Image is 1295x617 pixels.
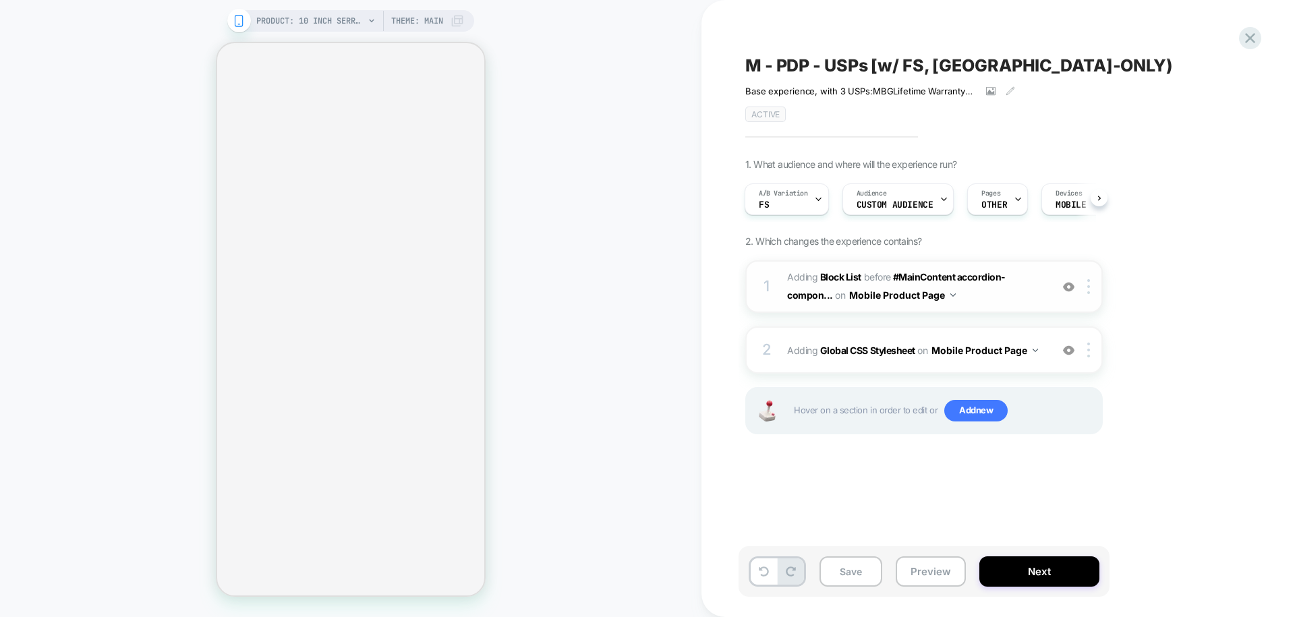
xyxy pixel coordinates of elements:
span: 1. What audience and where will the experience run? [745,158,956,170]
span: 2. Which changes the experience contains? [745,235,921,247]
span: ACTIVE [745,107,786,122]
span: M - PDP - USPs [w/ FS, [GEOGRAPHIC_DATA]-ONLY) [745,55,1173,76]
span: Custom Audience [857,200,933,210]
img: Joystick [753,401,780,421]
span: PRODUCT: 10 inch Serrated Knife [256,10,364,32]
img: down arrow [950,293,956,297]
button: Save [819,556,882,587]
span: Pages [981,189,1000,198]
span: A/B Variation [759,189,808,198]
span: Audience [857,189,887,198]
span: Devices [1056,189,1082,198]
span: Hover on a section in order to edit or [794,400,1095,421]
img: close [1087,343,1090,357]
span: on [835,287,845,303]
span: Theme: MAIN [391,10,443,32]
div: 1 [760,273,774,300]
button: Mobile Product Page [931,341,1038,360]
b: Global CSS Stylesheet [820,345,915,356]
div: 2 [760,336,774,363]
span: Adding [787,271,861,283]
b: Block List [820,271,861,283]
img: crossed eye [1063,281,1074,293]
span: #MainContent accordion-compon... [787,271,1006,301]
img: crossed eye [1063,345,1074,356]
button: Next [979,556,1099,587]
span: Adding [787,341,1044,360]
span: on [917,342,927,359]
span: Base experience, with 3 USPs:MBGLifetime WarrantyFree ReturnsFree shipping on eligible products i... [745,86,976,96]
img: down arrow [1033,349,1038,352]
span: FS [759,200,769,210]
span: MOBILE [1056,200,1086,210]
button: Mobile Product Page [849,285,956,305]
span: Add new [944,400,1008,421]
img: close [1087,279,1090,294]
span: BEFORE [864,271,891,283]
span: OTHER [981,200,1007,210]
button: Preview [896,556,966,587]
